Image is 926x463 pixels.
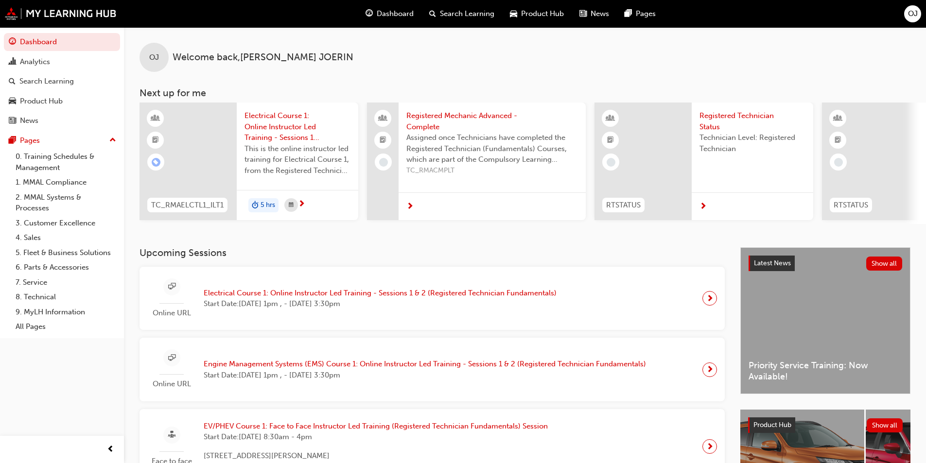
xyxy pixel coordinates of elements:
span: guage-icon [366,8,373,20]
span: sessionType_ONLINE_URL-icon [168,352,175,364]
a: 0. Training Schedules & Management [12,149,120,175]
span: Start Date: [DATE] 8:30am - 4pm [204,431,548,443]
a: Latest NewsShow allPriority Service Training: Now Available! [740,247,910,394]
span: booktick-icon [152,134,159,147]
span: Online URL [147,378,196,390]
span: Search Learning [440,8,494,19]
span: sessionType_ONLINE_URL-icon [168,281,175,293]
div: Search Learning [19,76,74,87]
h3: Next up for me [124,87,926,99]
span: Start Date: [DATE] 1pm , - [DATE] 3:30pm [204,370,646,381]
a: 1. MMAL Compliance [12,175,120,190]
span: next-icon [699,203,707,211]
a: 7. Service [12,275,120,290]
button: DashboardAnalyticsSearch LearningProduct HubNews [4,31,120,132]
span: Dashboard [377,8,414,19]
span: prev-icon [107,444,114,456]
span: News [591,8,609,19]
span: booktick-icon [607,134,614,147]
span: Technician Level: Registered Technician [699,132,805,154]
span: Start Date: [DATE] 1pm , - [DATE] 3:30pm [204,298,557,309]
div: Product Hub [20,96,63,107]
span: Product Hub [521,8,564,19]
img: mmal [5,7,117,20]
span: next-icon [706,440,714,453]
a: Analytics [4,53,120,71]
a: All Pages [12,319,120,334]
button: Show all [867,418,903,432]
span: Priority Service Training: Now Available! [749,360,902,382]
a: Online URLEngine Management Systems (EMS) Course 1: Online Instructor Led Training - Sessions 1 &... [147,345,717,394]
span: next-icon [706,363,714,377]
span: next-icon [298,200,305,209]
span: This is the online instructor led training for Electrical Course 1, from the Registered Technicia... [245,143,350,176]
span: learningRecordVerb_NONE-icon [834,158,843,167]
a: 2. MMAL Systems & Processes [12,190,120,216]
span: Welcome back , [PERSON_NAME] JOERIN [173,52,353,63]
a: search-iconSearch Learning [421,4,502,24]
span: next-icon [706,292,714,305]
span: Assigned once Technicians have completed the Registered Technician (Fundamentals) Courses, which ... [406,132,578,165]
span: OJ [908,8,918,19]
a: Latest NewsShow all [749,256,902,271]
div: Analytics [20,56,50,68]
a: 6. Parts & Accessories [12,260,120,275]
div: News [20,115,38,126]
span: pages-icon [625,8,632,20]
span: search-icon [429,8,436,20]
span: learningRecordVerb_ENROLL-icon [152,158,160,167]
span: booktick-icon [380,134,386,147]
h3: Upcoming Sessions [140,247,725,258]
span: learningResourceType_INSTRUCTOR_LED-icon [152,112,159,125]
a: news-iconNews [572,4,617,24]
span: Latest News [754,259,791,267]
span: Electrical Course 1: Online Instructor Led Training - Sessions 1 & 2 (Registered Technician Funda... [204,288,557,299]
a: 8. Technical [12,290,120,305]
a: Search Learning [4,72,120,90]
a: guage-iconDashboard [358,4,421,24]
a: 9. MyLH Information [12,305,120,320]
span: chart-icon [9,58,16,67]
a: TC_RMAELCTL1_ILT1Electrical Course 1: Online Instructor Led Training - Sessions 1 & 2 (Registered... [140,103,358,220]
a: 3. Customer Excellence [12,216,120,231]
span: duration-icon [252,199,259,212]
span: TC_RMACMPLT [406,165,578,176]
span: calendar-icon [289,199,294,211]
span: RTSTATUS [606,200,641,211]
span: learningRecordVerb_NONE-icon [607,158,615,167]
a: Product Hub [4,92,120,110]
span: 5 hrs [261,200,275,211]
a: pages-iconPages [617,4,664,24]
span: RTSTATUS [834,200,868,211]
span: news-icon [9,117,16,125]
span: OJ [149,52,159,63]
span: car-icon [510,8,517,20]
span: learningResourceType_INSTRUCTOR_LED-icon [607,112,614,125]
a: Product HubShow all [748,417,903,433]
a: Registered Mechanic Advanced - CompleteAssigned once Technicians have completed the Registered Te... [367,103,586,220]
span: car-icon [9,97,16,106]
span: [STREET_ADDRESS][PERSON_NAME] [204,450,548,462]
button: Show all [866,257,903,271]
span: TC_RMAELCTL1_ILT1 [151,200,224,211]
button: OJ [904,5,921,22]
button: Pages [4,132,120,150]
span: pages-icon [9,137,16,145]
a: 4. Sales [12,230,120,245]
span: guage-icon [9,38,16,47]
a: 5. Fleet & Business Solutions [12,245,120,260]
span: learningRecordVerb_NONE-icon [379,158,388,167]
span: Online URL [147,308,196,319]
span: learningResourceType_INSTRUCTOR_LED-icon [835,112,841,125]
span: booktick-icon [835,134,841,147]
span: Pages [636,8,656,19]
span: EV/PHEV Course 1: Face to Face Instructor Led Training (Registered Technician Fundamentals) Session [204,421,548,432]
a: car-iconProduct Hub [502,4,572,24]
span: next-icon [406,203,414,211]
span: news-icon [579,8,587,20]
span: Registered Mechanic Advanced - Complete [406,110,578,132]
a: Online URLElectrical Course 1: Online Instructor Led Training - Sessions 1 & 2 (Registered Techni... [147,274,717,323]
a: RTSTATUSRegistered Technician StatusTechnician Level: Registered Technician [594,103,813,220]
span: Engine Management Systems (EMS) Course 1: Online Instructor Led Training - Sessions 1 & 2 (Regist... [204,359,646,370]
